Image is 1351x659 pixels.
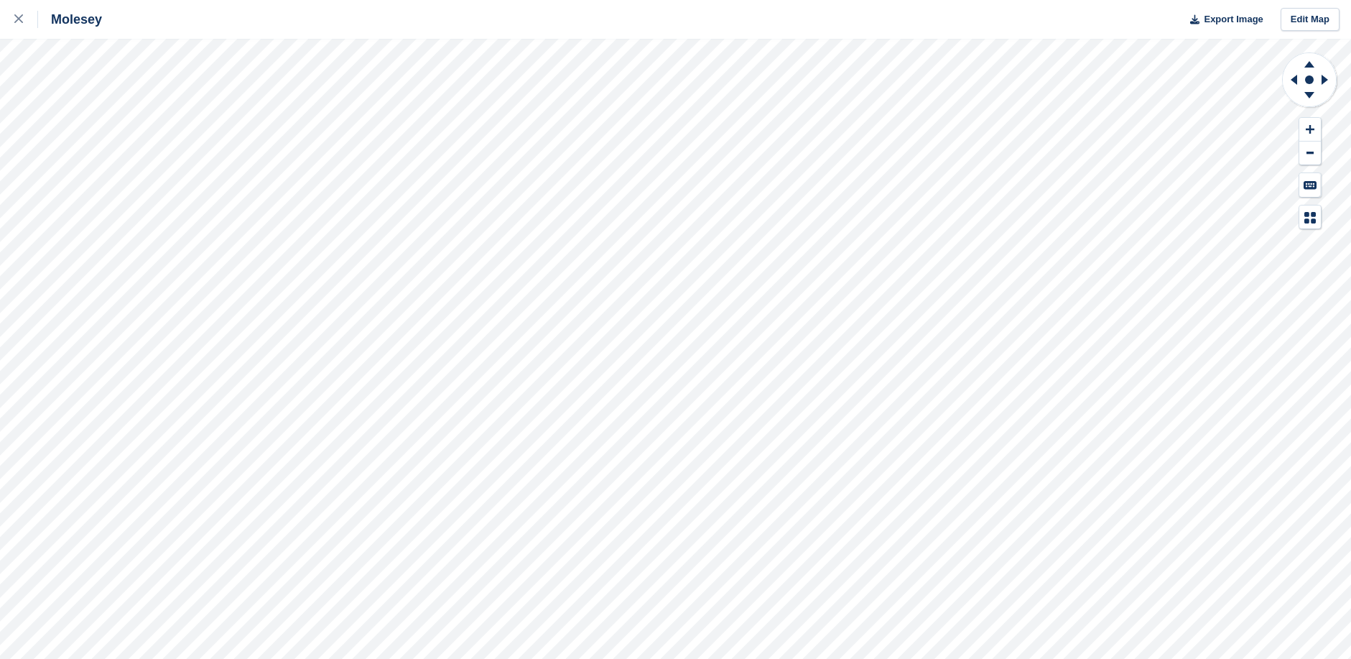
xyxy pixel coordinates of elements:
button: Export Image [1181,8,1263,32]
span: Export Image [1204,12,1263,27]
button: Map Legend [1299,206,1321,229]
button: Zoom In [1299,118,1321,142]
a: Edit Map [1281,8,1340,32]
div: Molesey [38,11,102,28]
button: Keyboard Shortcuts [1299,173,1321,197]
button: Zoom Out [1299,142,1321,165]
